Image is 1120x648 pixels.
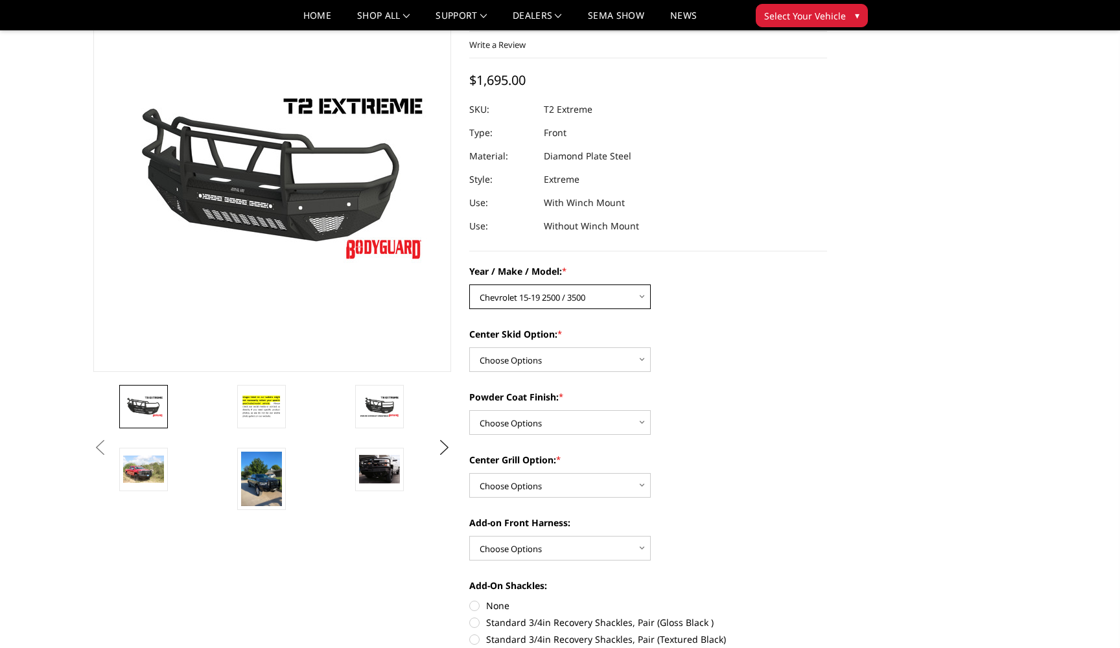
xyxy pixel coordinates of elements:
[90,438,110,457] button: Previous
[303,11,331,30] a: Home
[469,98,534,121] dt: SKU:
[469,214,534,238] dt: Use:
[513,11,562,30] a: Dealers
[359,455,400,483] img: T2 Series - Extreme Front Bumper (receiver or winch)
[544,214,639,238] dd: Without Winch Mount
[241,452,282,507] img: T2 Series - Extreme Front Bumper (receiver or winch)
[469,168,534,191] dt: Style:
[241,393,282,421] img: T2 Series - Extreme Front Bumper (receiver or winch)
[469,121,534,145] dt: Type:
[469,145,534,168] dt: Material:
[469,39,526,51] a: Write a Review
[469,599,827,612] label: None
[588,11,644,30] a: SEMA Show
[469,579,827,592] label: Add-On Shackles:
[855,8,859,22] span: ▾
[469,390,827,404] label: Powder Coat Finish:
[435,438,454,457] button: Next
[359,395,400,418] img: T2 Series - Extreme Front Bumper (receiver or winch)
[469,616,827,629] label: Standard 3/4in Recovery Shackles, Pair (Gloss Black )
[123,395,164,418] img: T2 Series - Extreme Front Bumper (receiver or winch)
[357,11,410,30] a: shop all
[436,11,487,30] a: Support
[469,632,827,646] label: Standard 3/4in Recovery Shackles, Pair (Textured Black)
[469,516,827,529] label: Add-on Front Harness:
[544,168,579,191] dd: Extreme
[469,191,534,214] dt: Use:
[469,327,827,341] label: Center Skid Option:
[544,121,566,145] dd: Front
[544,145,631,168] dd: Diamond Plate Steel
[670,11,697,30] a: News
[544,191,625,214] dd: With Winch Mount
[469,264,827,278] label: Year / Make / Model:
[469,71,526,89] span: $1,695.00
[756,4,868,27] button: Select Your Vehicle
[544,98,592,121] dd: T2 Extreme
[469,453,827,467] label: Center Grill Option:
[764,9,846,23] span: Select Your Vehicle
[123,456,164,483] img: T2 Series - Extreme Front Bumper (receiver or winch)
